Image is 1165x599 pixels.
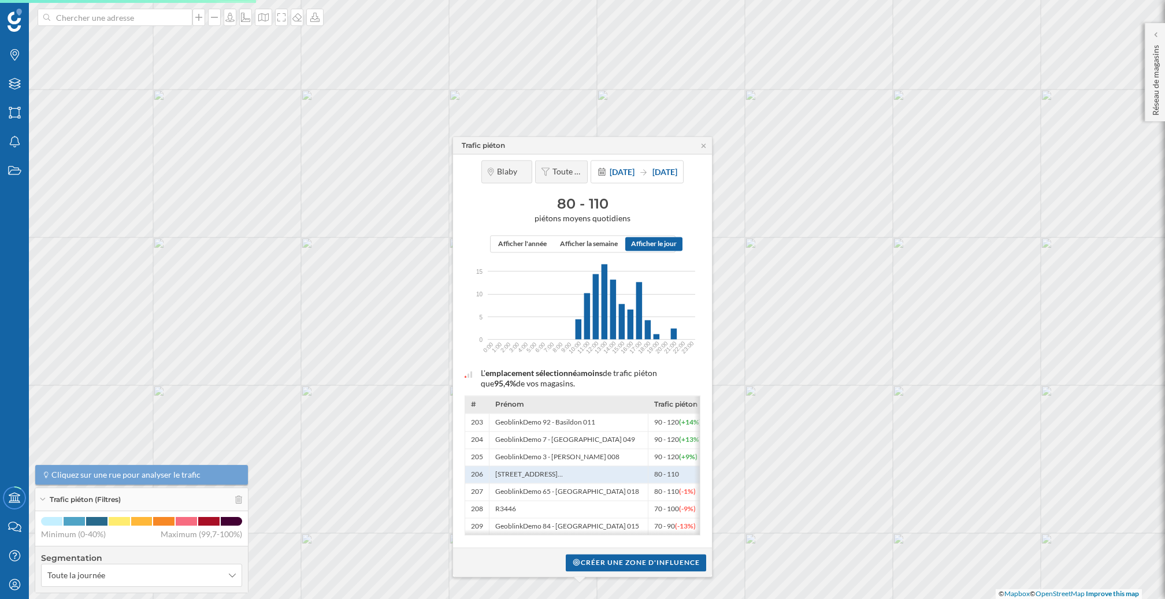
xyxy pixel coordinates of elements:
text: 10:00 [567,340,582,355]
span: [STREET_ADDRESS]… [495,470,563,479]
span: 208 [471,505,483,514]
span: moins [581,369,603,378]
text: 6:00 [534,341,547,354]
span: Afficher le jour [631,239,677,250]
img: Logo Geoblink [8,9,22,32]
a: Mapbox [1004,589,1030,598]
p: Réseau de magasins [1150,40,1162,116]
span: a [577,369,581,378]
text: 0:00 [482,341,495,354]
span: Cliquez sur une rue pour analyser le trafic [51,469,201,481]
text: 1:00 [491,341,503,354]
text: 14:00 [602,340,617,355]
span: [DATE] [652,167,677,177]
span: 205 [471,453,483,462]
span: # [471,400,476,409]
span: 95,4% [494,379,516,389]
span: GeoblinkDemo 84 - [GEOGRAPHIC_DATA] 015 [495,522,639,531]
span: Afficher la semaine [560,239,618,250]
span: piétons moyens quotidiens [459,213,706,224]
span: (-9%) [679,505,696,514]
span: 0 [479,336,483,344]
div: Trafic piéton [462,140,505,151]
span: de vos magasins. [516,379,575,389]
text: 18:00 [637,340,652,355]
span: Prénom [495,400,524,409]
text: 22:00 [671,340,687,355]
span: GeoblinkDemo 65 - [GEOGRAPHIC_DATA] 018 [495,488,639,497]
a: OpenStreetMap [1036,589,1085,598]
text: 20:00 [654,340,669,355]
span: Blaby [497,166,526,177]
text: 9:00 [560,341,573,354]
text: 12:00 [585,340,600,355]
span: [DATE] [610,167,635,177]
span: 90 - 120 [654,418,702,427]
h4: Segmentation [41,552,242,564]
text: 15:00 [611,340,626,355]
span: 207 [471,488,483,497]
span: 209 [471,522,483,531]
span: Afficher l'année [498,239,547,250]
text: 4:00 [517,341,529,354]
span: (-1%) [679,488,696,496]
span: 70 - 100 [654,505,696,514]
span: de trafic piéton que [481,369,657,389]
text: 8:00 [551,341,564,354]
span: L' [481,369,485,378]
text: 5:00 [525,341,538,354]
div: © © [996,589,1142,599]
span: 10 [476,290,483,299]
span: Trafic piéton (Filtres) [50,494,121,505]
span: 70 - 90 [654,522,696,531]
span: (+13%) [679,436,702,444]
span: 206 [471,470,483,479]
span: R3446 [495,505,516,514]
span: Trafic piéton [654,400,697,409]
span: Toute la journée [552,166,581,177]
text: 23:00 [680,340,695,355]
span: GeoblinkDemo 92 - Basildon 011 [495,418,595,427]
span: 90 - 120 [654,453,697,462]
span: (+9%) [679,453,697,462]
text: 13:00 [593,340,609,355]
span: GeoblinkDemo 7 - [GEOGRAPHIC_DATA] 049 [495,436,635,445]
text: 3:00 [508,341,521,354]
span: Minimum (0-40%) [41,529,106,540]
a: Improve this map [1086,589,1139,598]
span: (-13%) [675,522,696,531]
span: (+14%) [679,418,702,426]
text: 17:00 [628,340,643,355]
span: 15 [476,267,483,276]
span: 204 [471,436,483,445]
text: 16:00 [619,340,635,355]
text: 7:00 [543,341,555,354]
span: 80 - 110 [654,488,696,497]
span: 203 [471,418,483,427]
text: 21:00 [663,340,678,355]
text: 2:00 [499,341,512,354]
span: Maximum (99,7-100%) [161,529,242,540]
img: intelligent_assistant_bucket_0.svg [465,371,472,378]
span: Support [24,8,66,18]
span: 5 [479,312,483,321]
text: 11:00 [576,340,591,355]
span: Toute la journée [47,570,105,581]
span: 90 - 120 [654,436,702,445]
h3: 80 - 110 [459,195,706,213]
text: 19:00 [645,340,661,355]
span: 80 - 110 [654,470,681,479]
span: GeoblinkDemo 3 - [PERSON_NAME] 008 [495,453,619,462]
span: emplacement sélectionné [485,369,577,378]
